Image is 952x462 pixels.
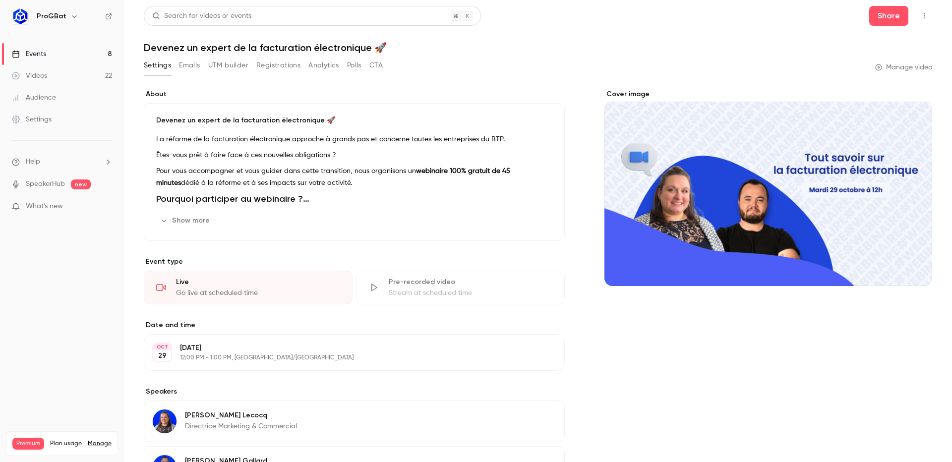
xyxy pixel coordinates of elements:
[88,440,112,448] a: Manage
[144,271,353,304] div: LiveGo live at scheduled time
[12,115,52,124] div: Settings
[357,271,565,304] div: Pre-recorded videoStream at scheduled time
[369,58,383,73] button: CTA
[153,409,177,433] img: Elodie Lecocq
[176,288,340,298] div: Go live at scheduled time
[144,42,932,54] h1: Devenez un expert de la facturation électronique 🚀
[12,49,46,59] div: Events
[308,58,339,73] button: Analytics
[26,157,40,167] span: Help
[180,354,512,362] p: 12:00 PM - 1:00 PM, [GEOGRAPHIC_DATA]/[GEOGRAPHIC_DATA]
[12,71,47,81] div: Videos
[144,401,565,442] div: Elodie Lecocq[PERSON_NAME] LecocqDirectrice Marketing & Commercial
[100,202,112,211] iframe: Noticeable Trigger
[604,89,932,286] section: Cover image
[12,93,56,103] div: Audience
[26,179,65,189] a: SpeakerHub
[152,11,251,21] div: Search for videos or events
[869,6,908,26] button: Share
[208,58,248,73] button: UTM builder
[604,89,932,99] label: Cover image
[156,149,552,161] p: Êtes-vous prêt à faire face à ces nouvelles obligations ?
[71,179,91,189] span: new
[176,277,340,287] div: Live
[156,133,552,145] p: La réforme de la facturation électronique approche à grands pas et concerne toutes les entreprise...
[144,257,565,267] p: Event type
[156,115,552,125] p: Devenez un expert de la facturation électronique 🚀
[37,11,66,21] h6: ProGBat
[144,387,565,397] label: Speakers
[156,165,552,189] p: Pour vous accompagner et vous guider dans cette transition, nous organisons un dédié à la réforme...
[144,320,565,330] label: Date and time
[144,58,171,73] button: Settings
[158,351,167,361] p: 29
[256,58,300,73] button: Registrations
[12,438,44,450] span: Premium
[156,193,552,205] h1: Pourquoi participer au webinaire ?
[389,288,553,298] div: Stream at scheduled time
[153,344,171,350] div: OCT
[185,421,297,431] p: Directrice Marketing & Commercial
[50,440,82,448] span: Plan usage
[180,343,512,353] p: [DATE]
[875,62,932,72] a: Manage video
[389,277,553,287] div: Pre-recorded video
[185,410,297,420] p: [PERSON_NAME] Lecocq
[12,8,28,24] img: ProGBat
[156,213,216,229] button: Show more
[12,157,112,167] li: help-dropdown-opener
[347,58,361,73] button: Polls
[179,58,200,73] button: Emails
[26,201,63,212] span: What's new
[144,89,565,99] label: About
